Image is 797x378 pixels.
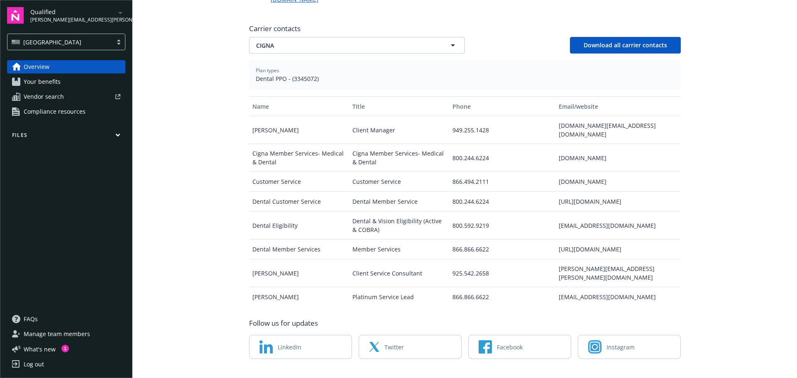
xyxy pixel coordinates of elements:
[384,343,404,351] span: Twitter
[555,192,680,212] div: [URL][DOMAIN_NAME]
[349,192,449,212] div: Dental Member Service
[449,259,555,287] div: 925.542.2658
[497,343,523,351] span: Facebook
[559,102,677,111] div: Email/website
[449,212,555,239] div: 800.592.9219
[24,358,44,371] div: Log out
[249,116,349,144] div: [PERSON_NAME]
[7,312,125,326] a: FAQs
[468,335,571,359] a: Facebook
[7,90,125,103] a: Vendor search
[606,343,635,351] span: Instagram
[61,345,69,352] div: 1
[449,192,555,212] div: 800.244.6224
[249,172,349,192] div: Customer Service
[7,345,69,354] button: What's new1
[249,192,349,212] div: Dental Customer Service
[349,144,449,172] div: Cigna Member Services- Medical & Dental
[359,335,462,359] a: Twitter
[449,239,555,259] div: 866.866.6622
[570,37,681,54] button: Download all carrier contacts
[555,144,680,172] div: [DOMAIN_NAME]
[278,343,301,351] span: LinkedIn
[555,287,680,307] div: [EMAIL_ADDRESS][DOMAIN_NAME]
[449,172,555,192] div: 866.494.2111
[249,287,349,307] div: [PERSON_NAME]
[352,102,446,111] div: Title
[555,239,680,259] div: [URL][DOMAIN_NAME]
[349,287,449,307] div: Platinum Service Lead
[249,212,349,239] div: Dental Eligibility
[249,24,681,34] span: Carrier contacts
[555,116,680,144] div: [DOMAIN_NAME][EMAIL_ADDRESS][DOMAIN_NAME]
[349,212,449,239] div: Dental & Vision Eligibility (Active & COBRA)
[249,318,318,328] span: Follow us for updates
[24,90,64,103] span: Vendor search
[115,7,125,17] a: arrowDropDown
[449,144,555,172] div: 800.244.6224
[24,327,90,341] span: Manage team members
[555,212,680,239] div: [EMAIL_ADDRESS][DOMAIN_NAME]
[449,116,555,144] div: 949.255.1428
[349,259,449,287] div: Client Service Consultant
[555,172,680,192] div: [DOMAIN_NAME]
[7,60,125,73] a: Overview
[24,75,61,88] span: Your benefits
[349,172,449,192] div: Customer Service
[24,60,49,73] span: Overview
[24,345,56,354] span: What ' s new
[7,132,125,142] button: Files
[256,74,674,83] span: Dental PPO - (3345072)
[7,75,125,88] a: Your benefits
[578,335,681,359] a: Instagram
[449,96,555,116] button: Phone
[349,239,449,259] div: Member Services
[7,105,125,118] a: Compliance resources
[249,239,349,259] div: Dental Member Services
[249,144,349,172] div: Cigna Member Services- Medical & Dental
[249,37,465,54] button: CIGNA
[249,96,349,116] button: Name
[30,16,115,24] span: [PERSON_NAME][EMAIL_ADDRESS][PERSON_NAME][DOMAIN_NAME]
[452,102,552,111] div: Phone
[256,41,429,50] span: CIGNA
[584,41,667,49] span: Download all carrier contacts
[256,67,674,74] span: Plan types
[24,105,86,118] span: Compliance resources
[12,38,108,46] span: [GEOGRAPHIC_DATA]
[30,7,125,24] button: Qualified[PERSON_NAME][EMAIL_ADDRESS][PERSON_NAME][DOMAIN_NAME]arrowDropDown
[349,96,449,116] button: Title
[249,335,352,359] a: LinkedIn
[30,7,115,16] span: Qualified
[23,38,81,46] span: [GEOGRAPHIC_DATA]
[7,7,24,24] img: navigator-logo.svg
[555,259,680,287] div: [PERSON_NAME][EMAIL_ADDRESS][PERSON_NAME][DOMAIN_NAME]
[252,102,346,111] div: Name
[449,287,555,307] div: 866.866.6622
[249,259,349,287] div: [PERSON_NAME]
[555,96,680,116] button: Email/website
[349,116,449,144] div: Client Manager
[24,312,38,326] span: FAQs
[7,327,125,341] a: Manage team members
